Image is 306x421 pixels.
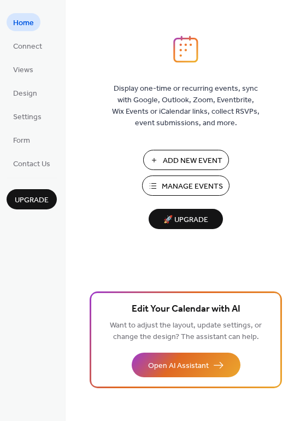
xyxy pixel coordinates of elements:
[13,17,34,29] span: Home
[173,36,198,63] img: logo_icon.svg
[132,353,240,377] button: Open AI Assistant
[155,213,216,227] span: 🚀 Upgrade
[13,159,50,170] span: Contact Us
[7,107,48,125] a: Settings
[162,181,223,192] span: Manage Events
[7,37,49,55] a: Connect
[132,302,240,317] span: Edit Your Calendar with AI
[148,360,209,372] span: Open AI Assistant
[7,154,57,172] a: Contact Us
[7,84,44,102] a: Design
[7,131,37,149] a: Form
[13,135,30,147] span: Form
[15,195,49,206] span: Upgrade
[13,112,42,123] span: Settings
[13,88,37,100] span: Design
[13,65,33,76] span: Views
[149,209,223,229] button: 🚀 Upgrade
[142,176,229,196] button: Manage Events
[112,83,260,129] span: Display one-time or recurring events, sync with Google, Outlook, Zoom, Eventbrite, Wix Events or ...
[7,13,40,31] a: Home
[13,41,42,52] span: Connect
[7,189,57,209] button: Upgrade
[163,155,222,167] span: Add New Event
[143,150,229,170] button: Add New Event
[7,60,40,78] a: Views
[110,318,262,344] span: Want to adjust the layout, update settings, or change the design? The assistant can help.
